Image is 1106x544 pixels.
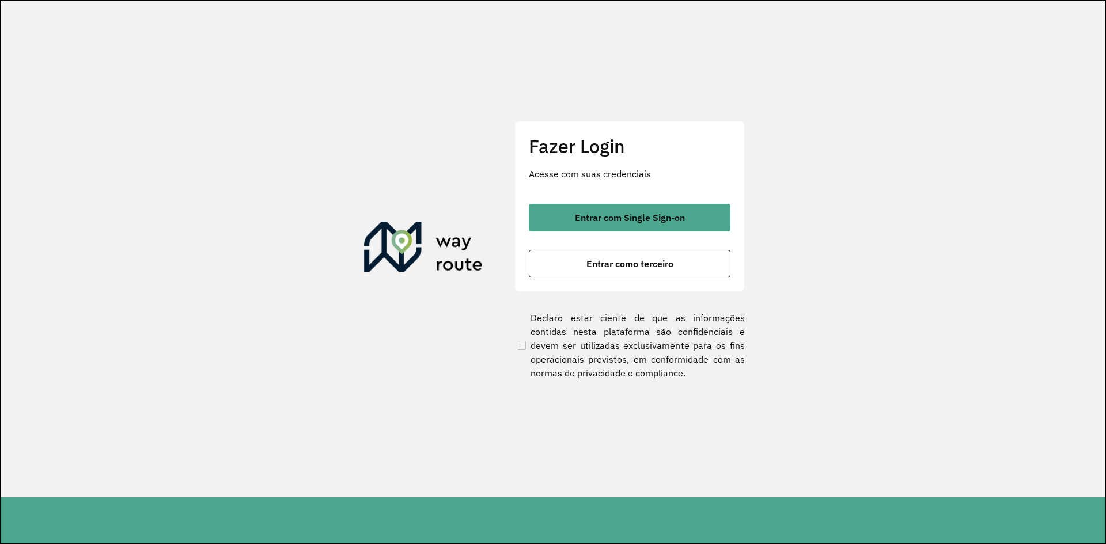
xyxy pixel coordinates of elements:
p: Acesse com suas credenciais [529,167,730,181]
button: button [529,204,730,231]
button: button [529,250,730,277]
span: Entrar com Single Sign-on [575,213,685,222]
img: Roteirizador AmbevTech [364,222,483,277]
h2: Fazer Login [529,135,730,157]
span: Entrar como terceiro [586,259,673,268]
label: Declaro estar ciente de que as informações contidas nesta plataforma são confidenciais e devem se... [514,311,745,380]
